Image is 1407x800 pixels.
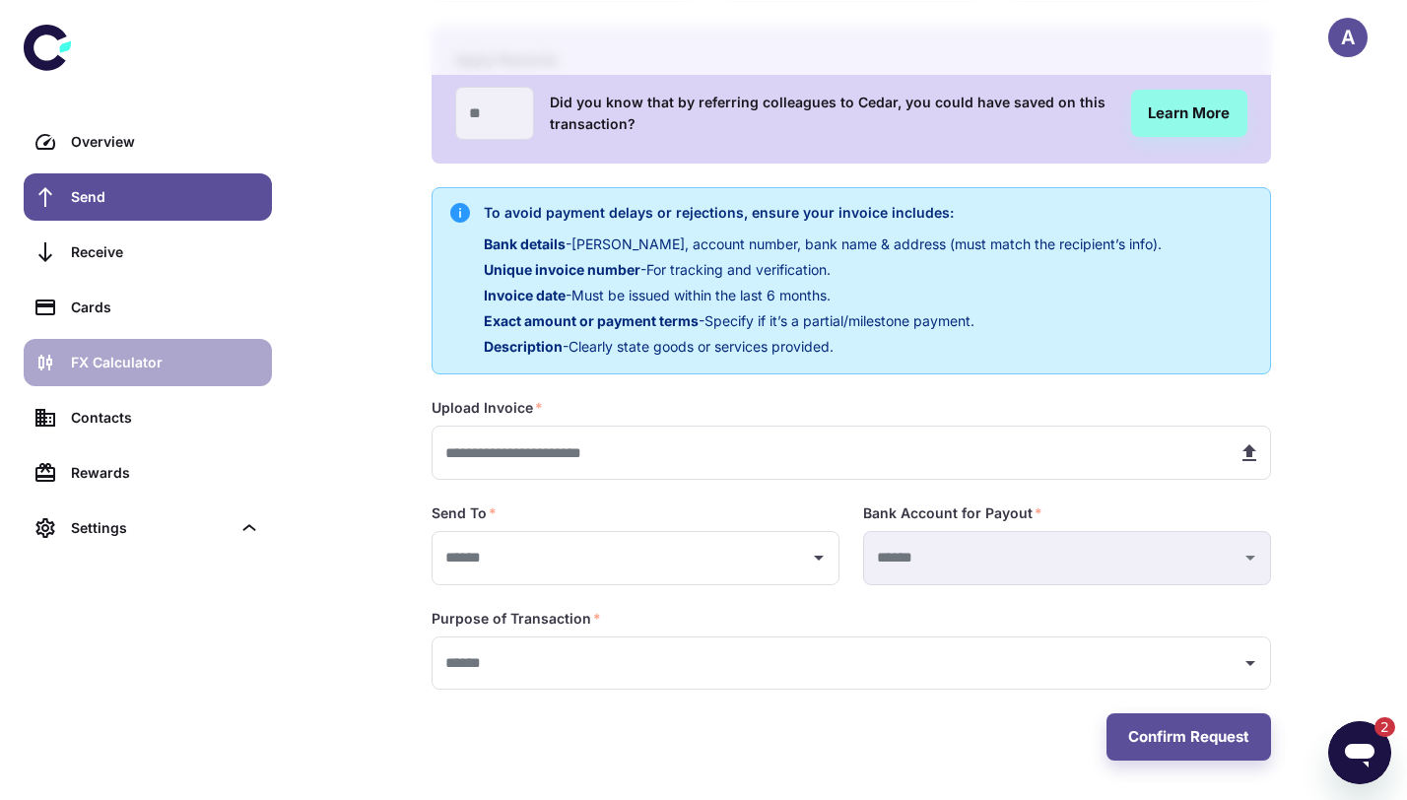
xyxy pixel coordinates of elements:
button: A [1328,18,1368,57]
span: Description [484,338,563,355]
label: Send To [432,503,497,523]
div: Send [71,186,260,208]
label: Bank Account for Payout [863,503,1042,523]
iframe: Button to launch messaging window, 2 unread messages [1328,721,1391,784]
a: Send [24,173,272,221]
label: Upload Invoice [432,398,543,418]
p: - Must be issued within the last 6 months. [484,285,1162,306]
div: Receive [71,241,260,263]
h6: Did you know that by referring colleagues to Cedar, you could have saved on this transaction? [550,92,1115,135]
span: Bank details [484,235,566,252]
a: Overview [24,118,272,166]
p: - For tracking and verification. [484,259,1162,281]
a: Receive [24,229,272,276]
div: Contacts [71,407,260,429]
p: - Specify if it’s a partial/milestone payment. [484,310,1162,332]
div: Settings [24,504,272,552]
a: FX Calculator [24,339,272,386]
div: Settings [71,517,231,539]
div: Rewards [71,462,260,484]
a: Rewards [24,449,272,497]
div: Cards [71,297,260,318]
button: Open [805,544,833,571]
span: Exact amount or payment terms [484,312,699,329]
button: Confirm Request [1106,713,1271,761]
p: - [PERSON_NAME], account number, bank name & address (must match the recipient’s info). [484,233,1162,255]
div: Overview [71,131,260,153]
a: Cards [24,284,272,331]
button: Open [1237,649,1264,677]
span: Invoice date [484,287,566,303]
h6: To avoid payment delays or rejections, ensure your invoice includes: [484,202,1162,224]
a: Contacts [24,394,272,441]
span: Unique invoice number [484,261,640,278]
iframe: Number of unread messages [1356,717,1395,737]
p: - Clearly state goods or services provided. [484,336,1162,358]
div: FX Calculator [71,352,260,373]
label: Purpose of Transaction [432,609,601,629]
a: Learn More [1131,90,1247,137]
